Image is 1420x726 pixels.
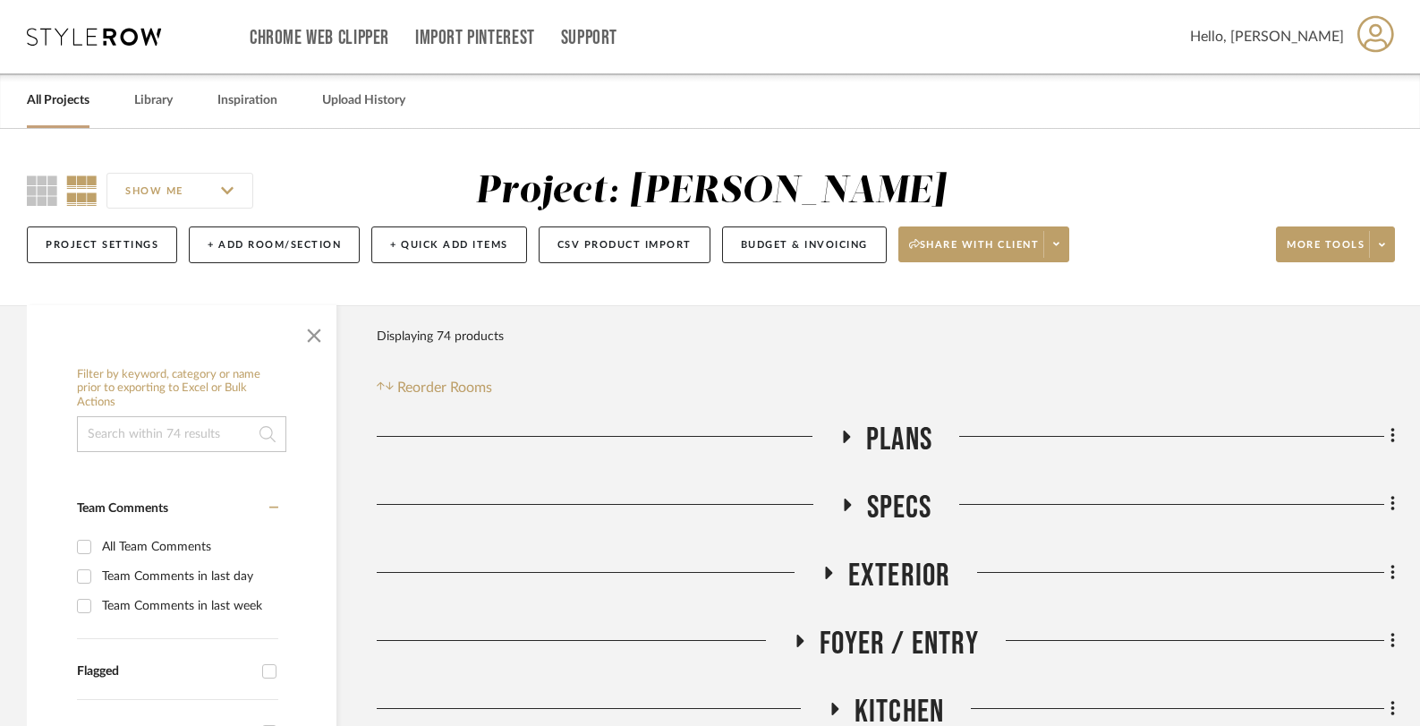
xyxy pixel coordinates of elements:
input: Search within 74 results [77,416,286,452]
button: + Quick Add Items [371,226,527,263]
a: All Projects [27,89,89,113]
span: Reorder Rooms [397,377,492,398]
span: More tools [1287,238,1365,265]
a: Support [561,30,617,46]
button: Project Settings [27,226,177,263]
div: Team Comments in last day [102,562,274,591]
h6: Filter by keyword, category or name prior to exporting to Excel or Bulk Actions [77,368,286,410]
button: Reorder Rooms [377,377,492,398]
button: Close [296,314,332,350]
a: Inspiration [217,89,277,113]
div: All Team Comments [102,533,274,561]
span: Foyer / Entry [820,625,979,663]
button: Budget & Invoicing [722,226,887,263]
a: Chrome Web Clipper [250,30,389,46]
span: Team Comments [77,502,168,515]
div: Displaying 74 products [377,319,504,354]
div: Flagged [77,664,253,679]
button: CSV Product Import [539,226,710,263]
div: Project: [PERSON_NAME] [475,173,946,210]
span: Plans [866,421,932,459]
a: Library [134,89,173,113]
button: Share with client [898,226,1070,262]
span: Share with client [909,238,1040,265]
a: Import Pinterest [415,30,535,46]
button: More tools [1276,226,1395,262]
button: + Add Room/Section [189,226,360,263]
span: Specs [867,489,932,527]
a: Upload History [322,89,405,113]
div: Team Comments in last week [102,592,274,620]
span: Exterior [848,557,951,595]
span: Hello, [PERSON_NAME] [1190,26,1344,47]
